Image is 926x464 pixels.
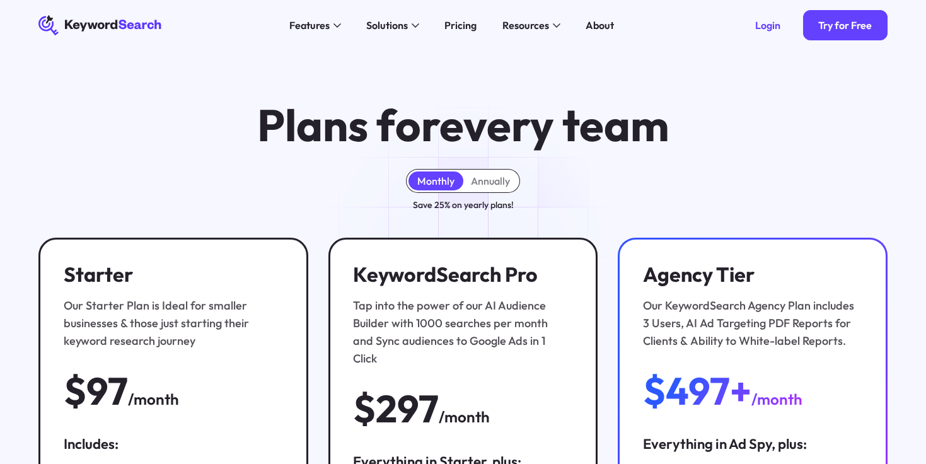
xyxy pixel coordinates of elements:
[643,434,863,453] div: Everything in Ad Spy, plus:
[471,175,510,187] div: Annually
[437,15,484,35] a: Pricing
[289,18,330,33] div: Features
[818,19,872,32] div: Try for Free
[586,18,614,33] div: About
[578,15,622,35] a: About
[643,262,857,286] h3: Agency Tier
[64,262,277,286] h3: Starter
[64,371,128,411] div: $97
[366,18,408,33] div: Solutions
[803,10,887,40] a: Try for Free
[643,297,857,351] div: Our KeywordSearch Agency Plan includes 3 Users, AI Ad Targeting PDF Reports for Clients & Ability...
[353,262,567,286] h3: KeywordSearch Pro
[444,18,477,33] div: Pricing
[257,101,669,149] h1: Plans for
[751,388,802,412] div: /month
[502,18,549,33] div: Resources
[353,297,567,368] div: Tap into the power of our AI Audience Builder with 1000 searches per month and Sync audiences to ...
[740,10,796,40] a: Login
[353,388,439,429] div: $297
[64,297,277,351] div: Our Starter Plan is Ideal for smaller businesses & those just starting their keyword research jou...
[643,371,751,411] div: $497+
[439,405,490,429] div: /month
[439,96,669,153] span: every team
[417,175,454,187] div: Monthly
[413,198,514,212] div: Save 25% on yearly plans!
[64,434,284,453] div: Includes:
[128,388,179,412] div: /month
[755,19,780,32] div: Login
